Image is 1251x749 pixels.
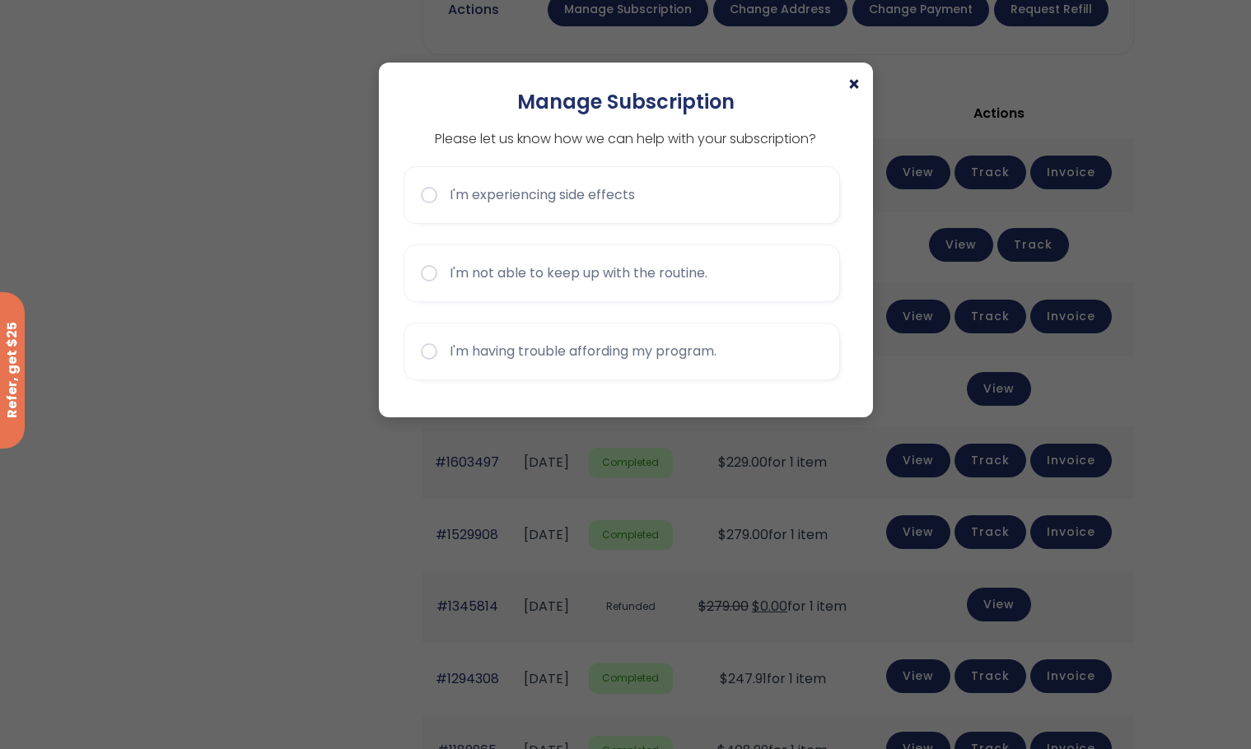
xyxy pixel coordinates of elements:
[404,128,848,150] p: Please let us know how we can help with your subscription?
[847,75,861,95] span: ×
[404,166,840,224] button: I'm experiencing side effects
[404,323,840,380] button: I'm having trouble affording my program.
[404,87,848,116] h2: Manage Subscription
[404,244,840,302] button: I'm not able to keep up with the routine.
